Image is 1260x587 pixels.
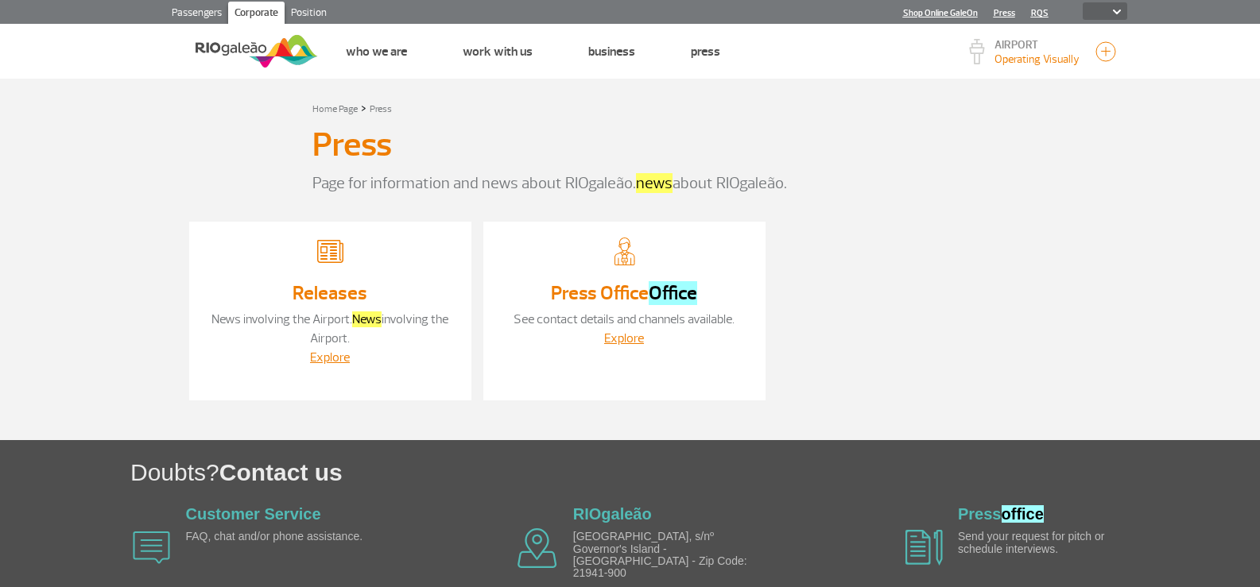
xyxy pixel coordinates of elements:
a: Business [588,44,635,60]
a: Who we are [346,44,407,60]
font: Operating Visually [994,52,1080,66]
a: Work with us [463,44,533,60]
font: AIRPORT [994,38,1038,52]
a: Press [691,44,720,60]
p: Visibility of 9000m [994,51,1080,68]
